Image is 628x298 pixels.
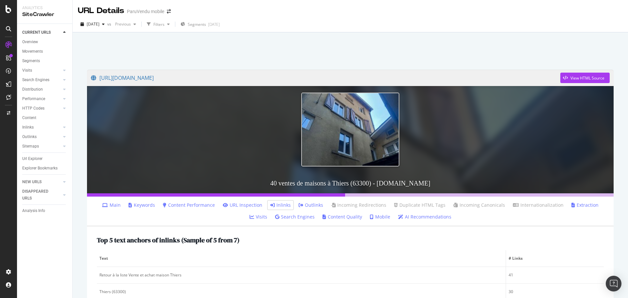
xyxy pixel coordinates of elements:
a: Explorer Bookmarks [22,165,68,172]
span: Previous [113,21,131,27]
div: Movements [22,48,43,55]
img: 40 ventes de maisons à Thiers (63300) - ParuVendu.fr [301,93,399,167]
a: Content [22,114,68,121]
a: Visits [250,214,267,220]
div: Open Intercom Messenger [606,276,621,291]
a: Content Quality [323,214,362,220]
a: Main [102,202,121,208]
div: SiteCrawler [22,11,67,18]
button: Segments[DATE] [178,19,222,29]
div: Filters [153,22,165,27]
div: arrow-right-arrow-left [167,9,171,14]
div: CURRENT URLS [22,29,51,36]
a: [URL][DOMAIN_NAME] [91,70,560,86]
div: NEW URLS [22,179,42,185]
a: AI Recommendations [398,214,451,220]
a: DISAPPEARED URLS [22,188,61,202]
div: Performance [22,96,45,102]
div: Retour à la liste Vente et achat maison Thiers [99,272,503,278]
button: [DATE] [78,19,107,29]
a: Search Engines [275,214,315,220]
div: Segments [22,58,40,64]
div: 30 [509,289,601,295]
div: ParuVendu mobile [127,8,164,15]
a: Keywords [129,202,155,208]
div: Distribution [22,86,43,93]
div: [DATE] [208,22,220,27]
a: Performance [22,96,61,102]
a: Overview [22,39,68,45]
span: # Links [509,255,600,261]
a: Extraction [571,202,599,208]
a: Outlinks [22,133,61,140]
a: HTTP Codes [22,105,61,112]
div: Search Engines [22,77,49,83]
a: Analysis Info [22,207,68,214]
button: View HTML Source [560,73,610,83]
a: Sitemaps [22,143,61,150]
div: DISAPPEARED URLS [22,188,55,202]
div: Thiers (63300) [99,289,503,295]
a: NEW URLS [22,179,61,185]
span: Text [99,255,501,261]
a: Incoming Canonicals [453,202,505,208]
div: Analytics [22,5,67,11]
a: Distribution [22,86,61,93]
span: Segments [188,22,206,27]
div: HTTP Codes [22,105,44,112]
a: Duplicate HTML Tags [394,202,445,208]
div: Url Explorer [22,155,43,162]
span: 2025 Aug. 25th [87,21,99,27]
a: Mobile [370,214,390,220]
a: Outlinks [299,202,323,208]
button: Filters [144,19,172,29]
a: Search Engines [22,77,61,83]
a: Internationalization [513,202,564,208]
div: Outlinks [22,133,37,140]
a: Segments [22,58,68,64]
a: Inlinks [270,202,291,208]
div: Sitemaps [22,143,39,150]
a: Movements [22,48,68,55]
a: CURRENT URLS [22,29,61,36]
a: Incoming Redirections [331,202,386,208]
div: URL Details [78,5,124,16]
h3: 40 ventes de maisons à Thiers (63300) - [DOMAIN_NAME] [87,173,614,193]
a: Visits [22,67,61,74]
a: Url Explorer [22,155,68,162]
h2: Top 5 text anchors of inlinks ( Sample of 5 from 7 ) [97,237,239,244]
a: Inlinks [22,124,61,131]
button: Previous [113,19,139,29]
span: vs [107,21,113,27]
a: URL Inspection [223,202,262,208]
div: Inlinks [22,124,34,131]
div: Content [22,114,36,121]
div: 41 [509,272,601,278]
div: Explorer Bookmarks [22,165,58,172]
div: Overview [22,39,38,45]
div: Analysis Info [22,207,45,214]
div: View HTML Source [570,75,604,81]
a: Content Performance [163,202,215,208]
div: Visits [22,67,32,74]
